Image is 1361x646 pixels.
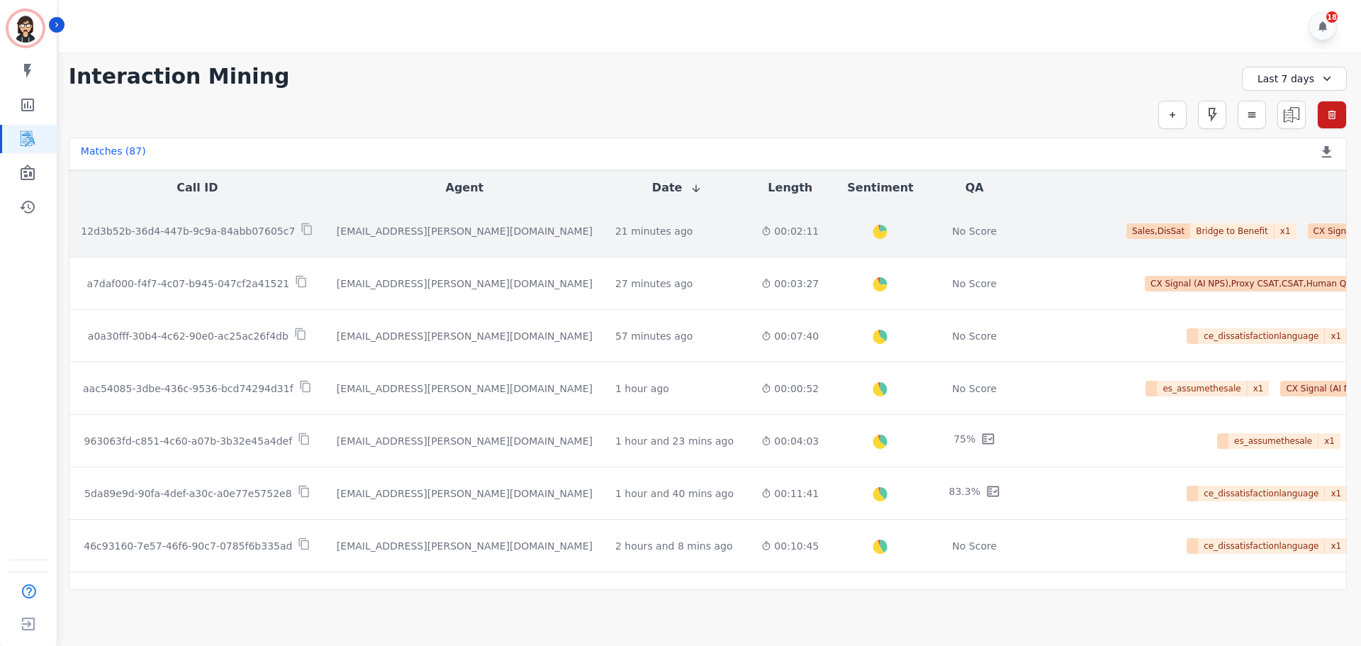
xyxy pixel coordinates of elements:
[1190,223,1275,239] span: Bridge to Benefit
[1198,486,1325,501] span: ce_dissatisfactionlanguage
[69,64,290,89] h1: Interaction Mining
[1326,11,1338,23] div: 18
[81,224,295,238] p: 12d3b52b-36d4-447b-9c9a-84abb07605c7
[1325,538,1347,554] span: x 1
[337,277,593,291] div: [EMAIL_ADDRESS][PERSON_NAME][DOMAIN_NAME]
[768,179,812,196] button: Length
[761,486,819,501] div: 00:11:41
[337,434,593,448] div: [EMAIL_ADDRESS][PERSON_NAME][DOMAIN_NAME]
[84,486,291,501] p: 5da89e9d-90fa-4def-a30c-a0e77e5752e8
[761,382,819,396] div: 00:00:52
[761,434,819,448] div: 00:04:03
[88,329,289,343] p: a0a30fff-30b4-4c62-90e0-ac25ac26f4db
[652,179,702,196] button: Date
[1325,328,1347,344] span: x 1
[615,224,693,238] div: 21 minutes ago
[952,277,997,291] div: No Score
[1198,328,1325,344] span: ce_dissatisfactionlanguage
[953,432,975,450] div: 75%
[1318,433,1340,449] span: x 1
[337,486,593,501] div: [EMAIL_ADDRESS][PERSON_NAME][DOMAIN_NAME]
[1248,381,1270,396] span: x 1
[615,329,693,343] div: 57 minutes ago
[1198,538,1325,554] span: ce_dissatisfactionlanguage
[761,277,819,291] div: 00:03:27
[615,382,669,396] div: 1 hour ago
[9,11,43,45] img: Bordered avatar
[337,329,593,343] div: [EMAIL_ADDRESS][PERSON_NAME][DOMAIN_NAME]
[952,382,997,396] div: No Score
[86,277,289,291] p: a7daf000-f4f7-4c07-b945-047cf2a41521
[177,179,218,196] button: Call ID
[952,224,997,238] div: No Score
[84,434,293,448] p: 963063fd-c851-4c60-a07b-3b32e45a4def
[761,329,819,343] div: 00:07:40
[847,179,913,196] button: Sentiment
[337,224,593,238] div: [EMAIL_ADDRESS][PERSON_NAME][DOMAIN_NAME]
[615,539,733,553] div: 2 hours and 8 mins ago
[952,539,997,553] div: No Score
[761,224,819,238] div: 00:02:11
[337,539,593,553] div: [EMAIL_ADDRESS][PERSON_NAME][DOMAIN_NAME]
[615,277,693,291] div: 27 minutes ago
[1275,223,1296,239] span: x 1
[615,434,734,448] div: 1 hour and 23 mins ago
[337,382,593,396] div: [EMAIL_ADDRESS][PERSON_NAME][DOMAIN_NAME]
[761,539,819,553] div: 00:10:45
[1325,486,1347,501] span: x 1
[952,329,997,343] div: No Score
[446,179,484,196] button: Agent
[1126,223,1190,239] span: Sales,DisSat
[965,179,984,196] button: QA
[1157,381,1247,396] span: es_assumethesale
[83,382,293,396] p: aac54085-3dbe-436c-9536-bcd74294d31f
[1228,433,1318,449] span: es_assumethesale
[948,484,980,502] div: 83.3%
[81,144,146,164] div: Matches ( 87 )
[84,539,292,553] p: 46c93160-7e57-46f6-90c7-0785f6b335ad
[1242,67,1347,91] div: Last 7 days
[615,486,734,501] div: 1 hour and 40 mins ago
